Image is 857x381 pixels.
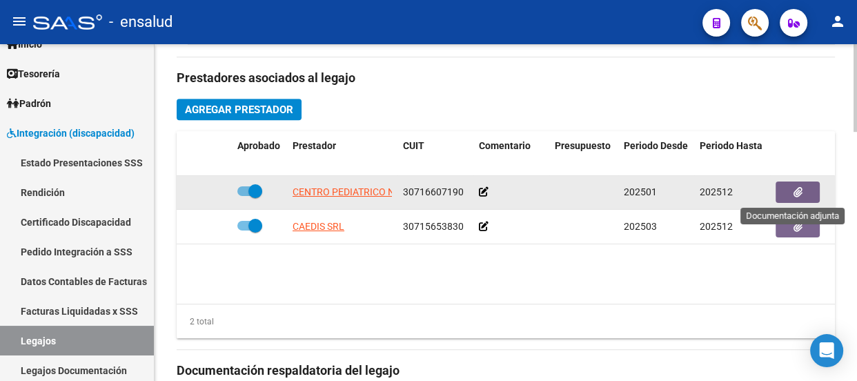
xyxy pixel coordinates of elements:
[7,126,135,141] span: Integración (discapacidad)
[293,186,474,197] span: CENTRO PEDIATRICO NEUROLOGICO S.A.
[403,140,424,151] span: CUIT
[624,140,688,151] span: Periodo Desde
[473,131,549,177] datatable-header-cell: Comentario
[829,13,846,30] mat-icon: person
[700,221,733,232] span: 202512
[403,186,464,197] span: 30716607190
[232,131,287,177] datatable-header-cell: Aprobado
[403,221,464,232] span: 30715653830
[177,68,835,88] h3: Prestadores asociados al legajo
[700,186,733,197] span: 202512
[549,131,618,177] datatable-header-cell: Presupuesto
[287,131,397,177] datatable-header-cell: Prestador
[109,7,173,37] span: - ensalud
[479,140,531,151] span: Comentario
[185,104,293,116] span: Agregar Prestador
[177,99,302,120] button: Agregar Prestador
[555,140,611,151] span: Presupuesto
[624,221,657,232] span: 202503
[810,334,843,367] div: Open Intercom Messenger
[7,66,60,81] span: Tesorería
[694,131,770,177] datatable-header-cell: Periodo Hasta
[618,131,694,177] datatable-header-cell: Periodo Desde
[700,140,762,151] span: Periodo Hasta
[293,140,336,151] span: Prestador
[293,221,344,232] span: CAEDIS SRL
[177,361,835,380] h3: Documentación respaldatoria del legajo
[237,140,280,151] span: Aprobado
[397,131,473,177] datatable-header-cell: CUIT
[11,13,28,30] mat-icon: menu
[177,314,214,329] div: 2 total
[624,186,657,197] span: 202501
[7,96,51,111] span: Padrón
